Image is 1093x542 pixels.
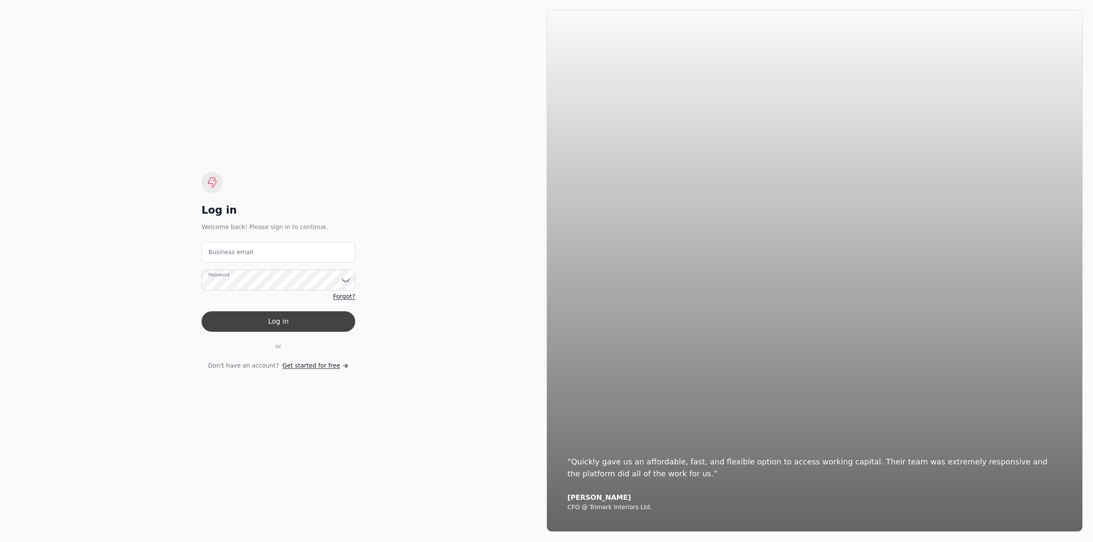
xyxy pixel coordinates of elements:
[202,203,355,217] div: Log in
[202,311,355,332] button: Log in
[275,342,281,351] span: or
[567,504,1062,511] div: CFO @ Trimark Interiors Ltd.
[282,361,348,370] a: Get started for free
[567,493,1062,502] div: [PERSON_NAME]
[282,361,340,370] span: Get started for free
[333,292,355,301] a: Forgot?
[208,272,229,278] label: Password
[202,222,355,232] div: Welcome back! Please sign in to continue.
[208,361,279,370] span: Don't have an account?
[567,456,1062,480] div: “Quickly gave us an affordable, fast, and flexible option to access working capital. Their team w...
[208,248,253,257] label: Business email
